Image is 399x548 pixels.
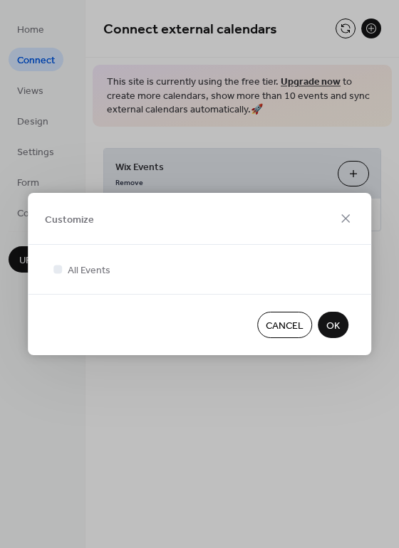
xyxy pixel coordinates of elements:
[266,319,304,334] span: Cancel
[326,319,340,334] span: OK
[318,312,348,338] button: OK
[257,312,312,338] button: Cancel
[45,212,94,227] span: Customize
[68,263,110,278] span: All Events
